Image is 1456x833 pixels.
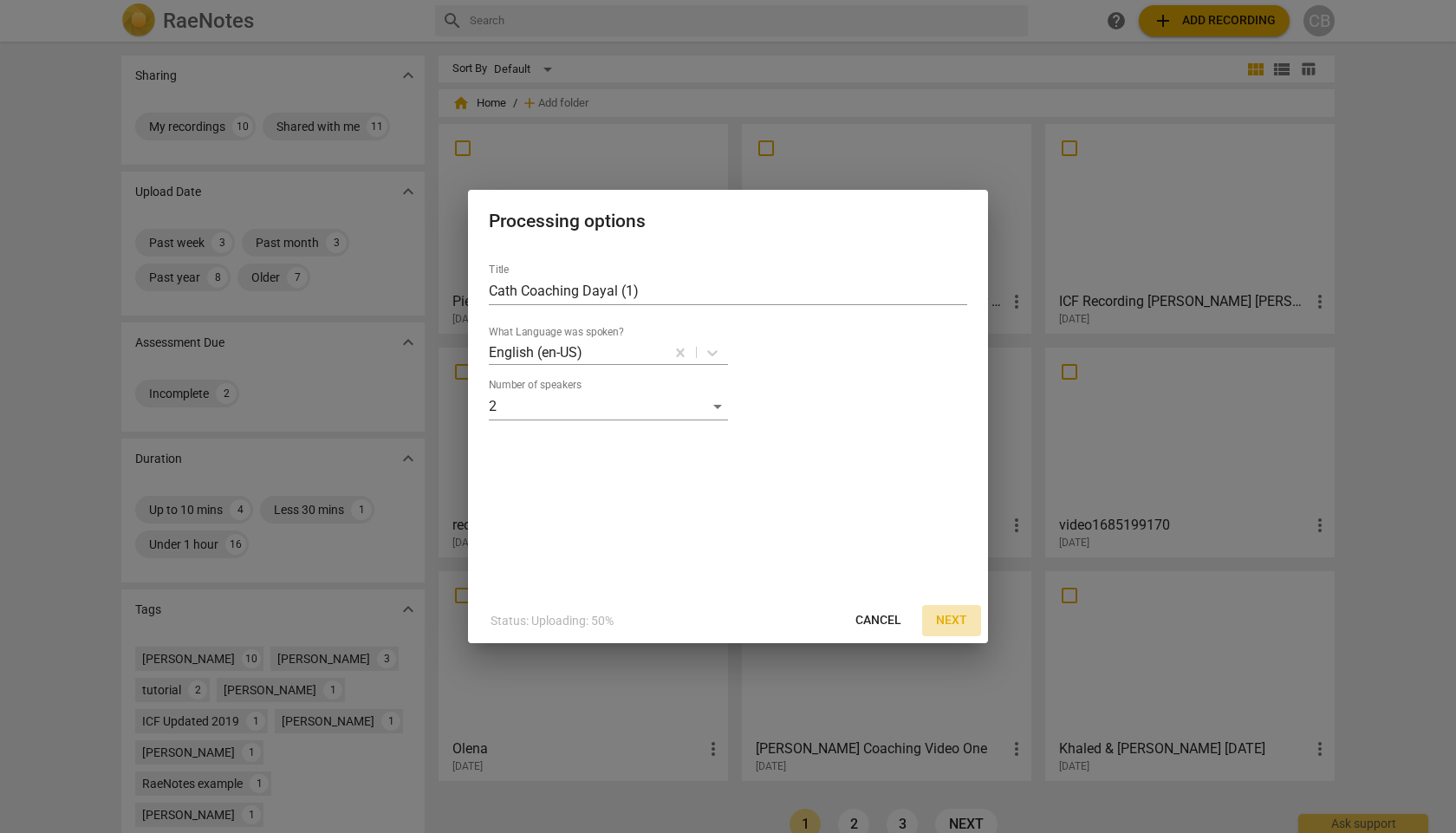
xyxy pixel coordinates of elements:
button: Next [922,605,981,636]
span: Cancel [855,612,901,629]
h2: Processing options [489,211,967,232]
label: Number of speakers [489,380,582,390]
label: What Language was spoken? [489,327,624,337]
div: 2 [489,393,728,420]
label: Title [489,264,509,275]
p: Status: Uploading: 50% [491,612,614,630]
span: Next [936,612,967,629]
button: Cancel [842,605,915,636]
p: English (en-US) [489,342,582,362]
